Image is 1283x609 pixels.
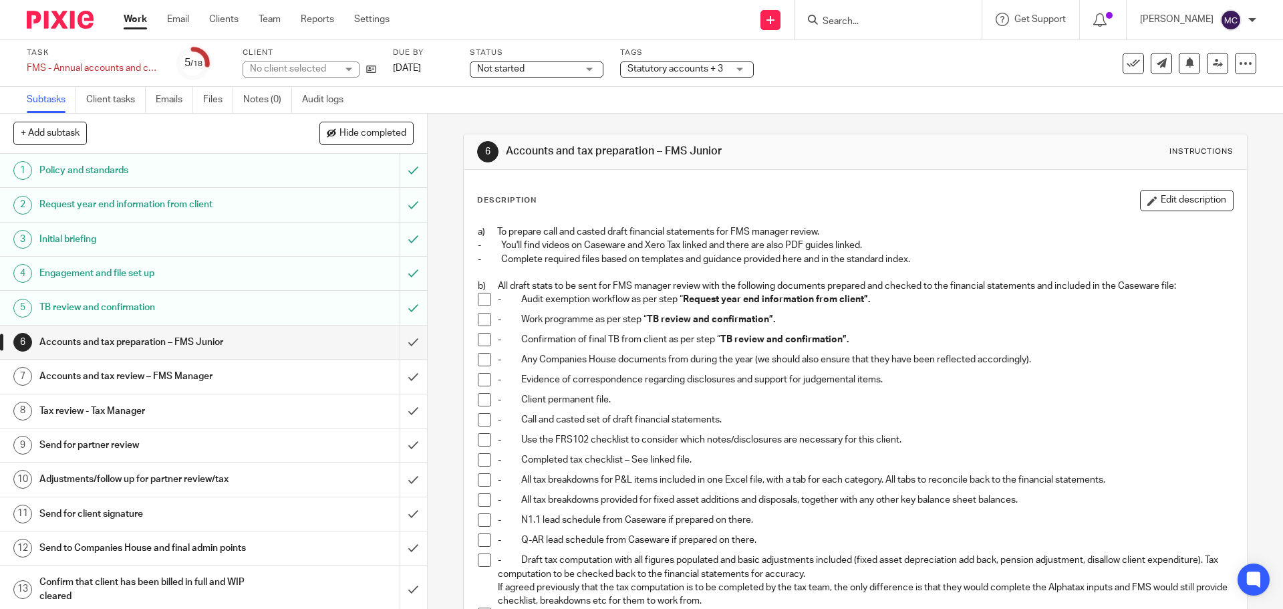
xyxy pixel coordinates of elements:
p: - All tax breakdowns provided for fixed asset additions and disposals, together with any other ke... [498,493,1232,507]
a: Files [203,87,233,113]
h1: Accounts and tax preparation – FMS Junior [39,332,271,352]
button: Edit description [1140,190,1234,211]
a: Reports [301,13,334,26]
div: 9 [13,436,32,455]
div: 7 [13,367,32,386]
div: No client selected [250,62,337,76]
img: Pixie [27,11,94,29]
img: svg%3E [1220,9,1242,31]
p: - Confirmation of final TB from client as per step “ [498,333,1232,346]
input: Search [821,16,942,28]
h1: Engagement and file set up [39,263,271,283]
a: Client tasks [86,87,146,113]
p: - Client permanent file. [498,393,1232,406]
h1: TB review and confirmation [39,297,271,318]
h1: Adjustments/follow up for partner review/tax [39,469,271,489]
p: Description [477,195,537,206]
p: b) All draft stats to be sent for FMS manager review with the following documents prepared and ch... [478,279,1232,293]
div: 13 [13,580,32,599]
h1: Accounts and tax review – FMS Manager [39,366,271,386]
div: Instructions [1169,146,1234,157]
div: 5 [13,299,32,318]
p: - Q-AR lead schedule from Caseware if prepared on there. [498,533,1232,547]
h1: Tax review - Tax Manager [39,401,271,421]
a: Audit logs [302,87,353,113]
p: - Audit exemption workflow as per step “ [498,293,1232,306]
label: Client [243,47,376,58]
div: 11 [13,505,32,523]
h1: Policy and standards [39,160,271,180]
div: 2 [13,196,32,215]
h1: Confirm that client has been billed in full and WIP cleared [39,572,271,606]
a: Subtasks [27,87,76,113]
p: - Call and casted set of draft financial statements. [498,413,1232,427]
label: Due by [393,47,453,58]
strong: Request year end information from client”. [683,295,870,304]
a: Settings [354,13,390,26]
p: - Complete required files based on templates and guidance provided here and in the standard index. [478,253,1232,266]
p: - Completed tax checklist – See linked file. [498,453,1232,467]
small: /18 [190,60,202,68]
h1: Initial briefing [39,229,271,249]
div: 8 [13,402,32,420]
label: Task [27,47,160,58]
p: - Use the FRS102 checklist to consider which notes/disclosures are necessary for this client. [498,433,1232,447]
p: - Work programme as per step “ [498,313,1232,326]
a: Email [167,13,189,26]
a: Team [259,13,281,26]
button: Hide completed [319,122,414,144]
h1: Send to Companies House and final admin points [39,538,271,558]
p: - All tax breakdowns for P&L items included in one Excel file, with a tab for each category. All ... [498,473,1232,487]
a: Work [124,13,147,26]
a: Clients [209,13,239,26]
p: [PERSON_NAME] [1140,13,1214,26]
p: a) To prepare call and casted draft financial statements for FMS manager review. [478,225,1232,239]
label: Status [470,47,603,58]
div: 10 [13,470,32,489]
p: - Any Companies House documents from during the year (we should also ensure that they have been r... [498,353,1232,366]
div: FMS - Annual accounts and corporation tax - December 2024 [27,62,160,75]
span: [DATE] [393,64,421,73]
div: 5 [184,55,202,71]
span: Statutory accounts + 3 [627,64,723,74]
p: - Draft tax computation with all figures populated and basic adjustments included (fixed asset de... [498,554,1232,581]
strong: TB review and confirmation”. [647,315,775,324]
div: 4 [13,264,32,283]
h1: Request year end information from client [39,195,271,215]
p: - N1.1 lead schedule from Caseware if prepared on there. [498,513,1232,527]
a: Emails [156,87,193,113]
span: Hide completed [339,128,406,139]
h1: Send for client signature [39,504,271,524]
div: 1 [13,161,32,180]
button: + Add subtask [13,122,87,144]
a: Notes (0) [243,87,292,113]
p: - Evidence of correspondence regarding disclosures and support for judgemental items. [498,373,1232,386]
h1: Accounts and tax preparation – FMS Junior [506,144,884,158]
p: - You'll find videos on Caseware and Xero Tax linked and there are also PDF guides linked. [478,239,1232,252]
div: FMS - Annual accounts and corporation tax - [DATE] [27,62,160,75]
h1: Send for partner review [39,435,271,455]
div: 6 [13,333,32,352]
strong: TB review and confirmation”. [720,335,849,344]
div: 12 [13,539,32,558]
span: Get Support [1014,15,1066,24]
p: If agreed previously that the tax computation is to be completed by the tax team, the only differ... [498,581,1232,608]
span: Not started [477,64,525,74]
label: Tags [620,47,754,58]
div: 6 [477,141,498,162]
div: 3 [13,230,32,249]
